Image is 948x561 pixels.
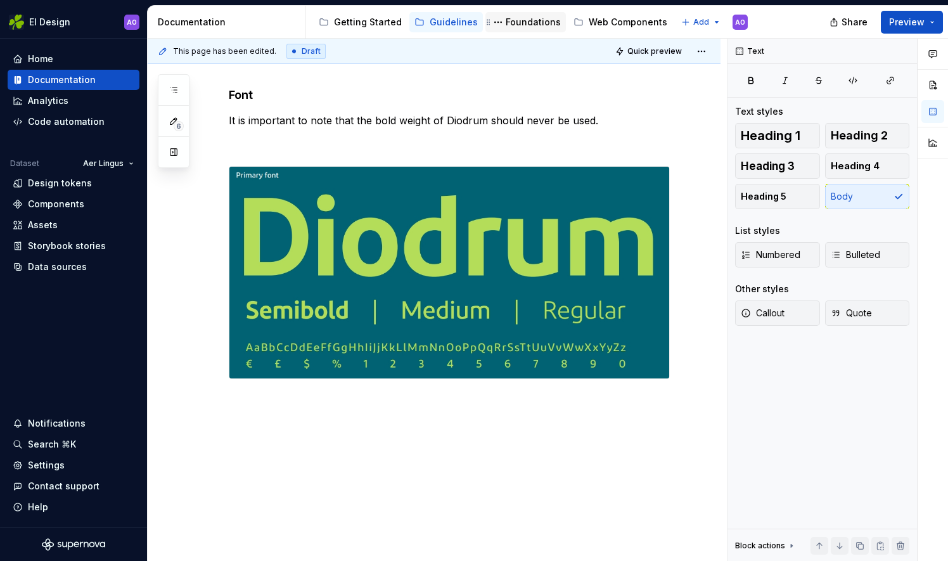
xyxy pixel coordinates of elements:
button: Quick preview [612,42,688,60]
div: Getting Started [334,16,402,29]
div: Assets [28,219,58,231]
div: Text styles [735,105,783,118]
div: AO [127,17,137,27]
div: Guidelines [430,16,478,29]
div: EI Design [29,16,70,29]
a: Foundations [485,12,566,32]
div: Design tokens [28,177,92,190]
div: Page tree [314,10,675,35]
span: Heading 2 [831,129,888,142]
button: Callout [735,300,820,326]
span: Aer Lingus [83,158,124,169]
span: Heading 4 [831,160,880,172]
div: AO [735,17,745,27]
a: Web Components [568,12,672,32]
a: Assets [8,215,139,235]
button: Share [823,11,876,34]
span: Callout [741,307,785,319]
span: Quick preview [627,46,682,56]
button: Heading 2 [825,123,910,148]
a: Settings [8,455,139,475]
img: 56b5df98-d96d-4d7e-807c-0afdf3bdaefa.png [9,15,24,30]
button: Heading 5 [735,184,820,209]
a: App Components [675,12,776,32]
div: Notifications [28,417,86,430]
div: List styles [735,224,780,237]
a: Analytics [8,91,139,111]
div: Block actions [735,541,785,551]
a: Design tokens [8,173,139,193]
button: Quote [825,300,910,326]
button: Numbered [735,242,820,268]
h4: Font [229,87,670,103]
button: Notifications [8,413,139,434]
div: Web Components [589,16,667,29]
div: Data sources [28,261,87,273]
div: Documentation [28,74,96,86]
svg: Supernova Logo [42,538,105,551]
a: Code automation [8,112,139,132]
button: Search ⌘K [8,434,139,455]
button: EI DesignAO [3,8,144,35]
span: 6 [174,121,184,131]
span: Heading 5 [741,190,786,203]
span: Share [842,16,868,29]
a: Getting Started [314,12,407,32]
div: Components [28,198,84,210]
button: Preview [881,11,943,34]
button: Add [677,13,725,31]
p: It is important to note that the bold weight of Diodrum should never be used. [229,113,670,128]
div: Code automation [28,115,105,128]
div: Help [28,501,48,513]
div: Block actions [735,537,797,555]
button: Bulleted [825,242,910,268]
div: Home [28,53,53,65]
a: Data sources [8,257,139,277]
span: Heading 3 [741,160,795,172]
button: Aer Lingus [77,155,139,172]
span: Numbered [741,248,800,261]
a: Components [8,194,139,214]
span: This page has been edited. [173,46,276,56]
div: Foundations [506,16,561,29]
span: Draft [302,46,321,56]
span: Bulleted [831,248,880,261]
div: Documentation [158,16,300,29]
div: Other styles [735,283,789,295]
span: Preview [889,16,925,29]
div: Contact support [28,480,99,493]
div: Search ⌘K [28,438,76,451]
button: Heading 1 [735,123,820,148]
button: Contact support [8,476,139,496]
div: Dataset [10,158,39,169]
img: b01cb3ec-1490-4557-8012-1d14dcceac8e.jpeg [229,167,669,378]
button: Heading 4 [825,153,910,179]
a: Documentation [8,70,139,90]
a: Storybook stories [8,236,139,256]
span: Heading 1 [741,129,800,142]
a: Guidelines [409,12,483,32]
a: Home [8,49,139,69]
div: Analytics [28,94,68,107]
button: Help [8,497,139,517]
span: Add [693,17,709,27]
div: Settings [28,459,65,472]
span: Quote [831,307,872,319]
button: Heading 3 [735,153,820,179]
div: Storybook stories [28,240,106,252]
